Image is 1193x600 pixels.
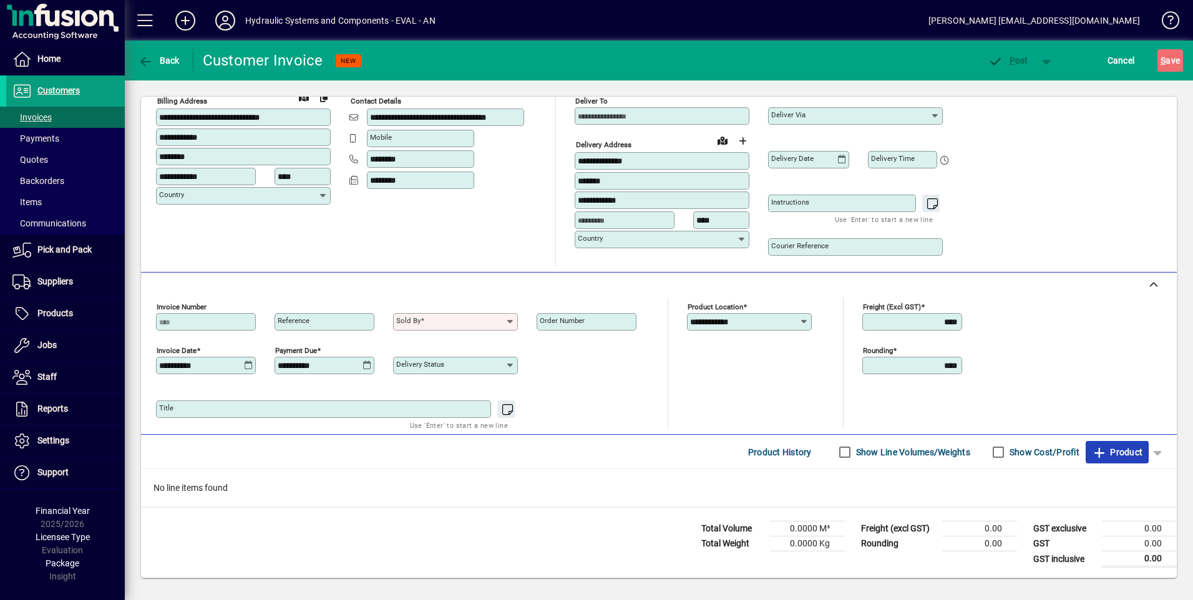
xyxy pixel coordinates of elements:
button: Add [165,9,205,32]
mat-label: Rounding [863,346,893,355]
span: Product History [748,442,812,462]
div: No line items found [141,469,1177,507]
a: Backorders [6,170,125,191]
span: Support [37,467,69,477]
td: Freight (excl GST) [855,521,942,536]
mat-label: Reference [278,316,309,325]
div: Hydraulic Systems and Components - EVAL - AN [245,11,436,31]
a: Home [6,44,125,75]
a: Settings [6,425,125,457]
a: View on map [294,87,314,107]
mat-label: Title [159,404,173,412]
span: Home [37,54,61,64]
button: Back [135,49,183,72]
td: 0.00 [942,521,1017,536]
mat-label: Invoice number [157,302,207,311]
span: Back [138,56,180,65]
span: Invoices [12,112,52,122]
label: Show Line Volumes/Weights [854,446,970,458]
mat-label: Delivery time [871,154,915,163]
td: GST [1027,536,1102,551]
button: Cancel [1104,49,1138,72]
button: Product History [743,441,817,463]
mat-label: Country [578,234,603,243]
td: Total Volume [695,521,770,536]
td: 0.00 [1102,551,1177,567]
mat-hint: Use 'Enter' to start a new line [410,418,508,432]
mat-label: Deliver To [575,97,608,105]
td: 0.00 [1102,521,1177,536]
a: Staff [6,362,125,393]
a: Suppliers [6,266,125,298]
a: Items [6,191,125,213]
a: Reports [6,394,125,425]
mat-label: Delivery status [396,360,444,369]
button: Product [1086,441,1149,463]
span: Quotes [12,155,48,165]
span: NEW [341,57,356,65]
a: View on map [713,130,733,150]
button: Profile [205,9,245,32]
a: Pick and Pack [6,235,125,266]
span: Customers [37,85,80,95]
span: Financial Year [36,506,90,516]
span: Backorders [12,176,64,186]
span: Reports [37,404,68,414]
span: Package [46,558,79,568]
span: Items [12,197,42,207]
a: Jobs [6,330,125,361]
span: Staff [37,372,57,382]
span: Suppliers [37,276,73,286]
span: ost [988,56,1028,65]
td: Total Weight [695,536,770,551]
td: 0.00 [942,536,1017,551]
a: Knowledge Base [1152,2,1177,43]
mat-label: Order number [540,316,585,325]
span: Product [1092,442,1142,462]
span: S [1161,56,1166,65]
td: 0.00 [1102,536,1177,551]
a: Communications [6,213,125,234]
mat-label: Country [159,190,184,199]
button: Copy to Delivery address [314,87,334,107]
span: Payments [12,133,59,143]
mat-label: Deliver via [771,110,806,119]
mat-label: Instructions [771,198,809,206]
mat-label: Product location [688,302,743,311]
span: Jobs [37,340,57,350]
td: Rounding [855,536,942,551]
span: Pick and Pack [37,244,92,254]
mat-label: Invoice date [157,346,197,355]
a: Quotes [6,149,125,170]
a: Payments [6,128,125,149]
button: Choose address [733,131,752,151]
a: Products [6,298,125,329]
label: Show Cost/Profit [1007,446,1079,458]
span: ave [1161,51,1180,70]
mat-hint: Use 'Enter' to start a new line [835,212,933,226]
td: 0.0000 Kg [770,536,845,551]
a: Invoices [6,107,125,128]
span: Communications [12,218,86,228]
td: GST inclusive [1027,551,1102,567]
button: Post [981,49,1035,72]
a: Support [6,457,125,488]
mat-label: Courier Reference [771,241,829,250]
span: Cancel [1108,51,1135,70]
div: [PERSON_NAME] [EMAIL_ADDRESS][DOMAIN_NAME] [928,11,1140,31]
app-page-header-button: Back [125,49,193,72]
mat-label: Mobile [370,133,392,142]
span: Products [37,308,73,318]
td: GST exclusive [1027,521,1102,536]
td: 0.0000 M³ [770,521,845,536]
span: Licensee Type [36,532,90,542]
mat-label: Delivery date [771,154,814,163]
mat-label: Payment due [275,346,317,355]
div: Customer Invoice [203,51,323,70]
span: P [1010,56,1015,65]
button: Save [1157,49,1183,72]
mat-label: Freight (excl GST) [863,302,921,311]
span: Settings [37,435,69,445]
mat-label: Sold by [396,316,421,325]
